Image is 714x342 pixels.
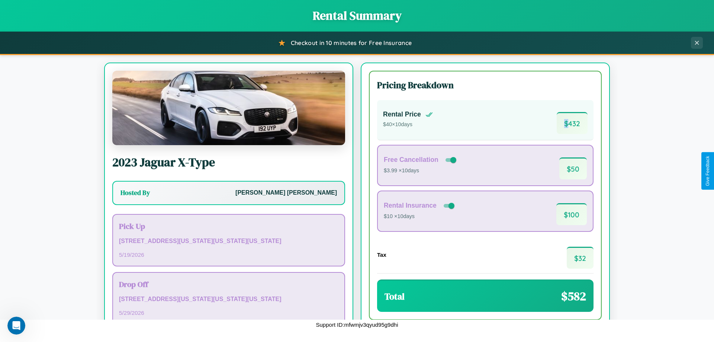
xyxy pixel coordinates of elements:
[119,221,338,231] h3: Pick Up
[235,188,337,198] p: [PERSON_NAME] [PERSON_NAME]
[384,156,438,164] h4: Free Cancellation
[119,250,338,260] p: 5 / 19 / 2026
[112,154,345,170] h2: 2023 Jaguar X-Type
[705,156,710,186] div: Give Feedback
[384,166,458,176] p: $3.99 × 10 days
[567,247,594,269] span: $ 32
[384,212,456,221] p: $10 × 10 days
[7,7,707,24] h1: Rental Summary
[291,39,412,47] span: Checkout in 10 minutes for Free Insurance
[7,317,25,335] iframe: Intercom live chat
[385,290,405,303] h3: Total
[119,308,338,318] p: 5 / 29 / 2026
[377,252,386,258] h4: Tax
[561,288,586,304] span: $ 582
[119,279,338,290] h3: Drop Off
[119,294,338,305] p: [STREET_ADDRESS][US_STATE][US_STATE][US_STATE]
[377,79,594,91] h3: Pricing Breakdown
[316,320,398,330] p: Support ID: mfwmjv3qyud95g9dhi
[383,111,421,118] h4: Rental Price
[119,236,338,247] p: [STREET_ADDRESS][US_STATE][US_STATE][US_STATE]
[384,202,437,210] h4: Rental Insurance
[112,71,345,145] img: Jaguar X-Type
[120,188,150,197] h3: Hosted By
[383,120,433,130] p: $ 40 × 10 days
[556,203,587,225] span: $ 100
[559,157,587,179] span: $ 50
[557,112,588,134] span: $ 432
